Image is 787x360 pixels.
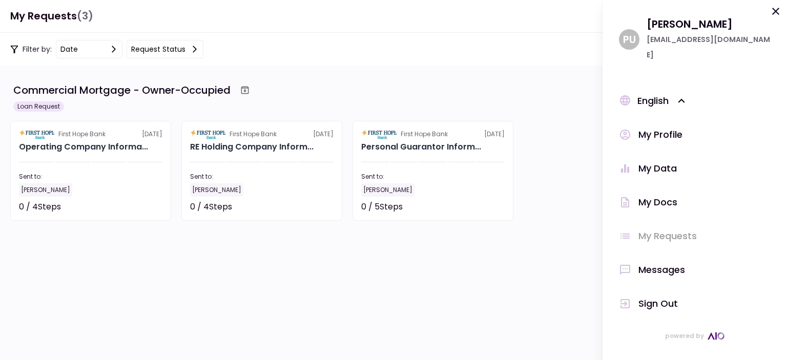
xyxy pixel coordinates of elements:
div: My Docs [638,195,677,210]
div: [PERSON_NAME] [19,183,72,197]
span: (3) [77,6,93,27]
img: Partner logo [19,130,54,139]
div: Not started [459,201,505,213]
div: [PERSON_NAME] [647,16,771,32]
div: [PERSON_NAME] [361,183,415,197]
div: RE Holding Company Information [190,141,314,153]
div: Personal Guarantor Information [361,141,481,153]
div: [PERSON_NAME] [190,183,243,197]
button: Request status [127,40,203,58]
div: First Hope Bank [401,130,448,139]
img: AIO Logo [708,332,724,340]
div: Loan Request [13,101,64,112]
div: Sign Out [638,296,678,311]
div: First Hope Bank [230,130,277,139]
div: P U [619,29,639,50]
div: Not started [116,201,162,213]
div: Commercial Mortgage - Owner-Occupied [13,82,231,98]
div: 0 / 4 Steps [19,201,61,213]
div: Messages [638,262,685,278]
div: Sent to: [19,172,162,181]
div: English [637,93,688,109]
div: date [60,44,78,55]
img: Partner logo [361,130,397,139]
button: Archive workflow [236,81,254,99]
div: Operating Company Information [19,141,148,153]
span: powered by [665,328,704,344]
div: [DATE] [190,130,334,139]
div: My Requests [638,228,697,244]
div: 0 / 5 Steps [361,201,403,213]
h1: My Requests [10,6,93,27]
img: Partner logo [190,130,225,139]
div: My Profile [638,127,682,142]
div: First Hope Bank [58,130,106,139]
div: [DATE] [361,130,505,139]
div: [DATE] [19,130,162,139]
button: Ok, close [770,5,782,22]
div: Sent to: [190,172,334,181]
div: [EMAIL_ADDRESS][DOMAIN_NAME] [647,32,771,62]
button: date [56,40,122,58]
div: My Data [638,161,677,176]
div: 0 / 4 Steps [190,201,232,213]
div: Sent to: [361,172,505,181]
div: Filter by: [10,40,203,58]
div: Not started [287,201,334,213]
